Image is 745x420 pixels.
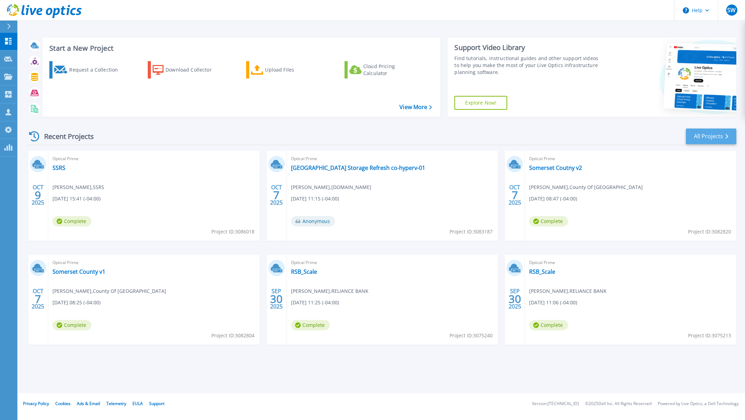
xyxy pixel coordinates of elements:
span: 9 [35,192,41,198]
span: [PERSON_NAME] , RELIANCE BANK [529,287,607,295]
div: Recent Projects [27,128,103,145]
div: SEP 2025 [508,286,521,312]
a: Privacy Policy [23,401,49,406]
span: [DATE] 11:06 (-04:00) [529,299,577,306]
a: Cookies [55,401,71,406]
a: SSRS [52,164,65,171]
a: [GEOGRAPHIC_DATA] Storage Refresh co-hyperv-01 [291,164,425,171]
div: Download Collector [165,63,221,77]
span: Optical Prime [52,155,256,163]
span: Anonymous [291,216,335,227]
li: Version: [TECHNICAL_ID] [532,402,579,406]
span: Optical Prime [291,155,494,163]
div: SEP 2025 [270,286,283,312]
span: [DATE] 11:15 (-04:00) [291,195,339,203]
span: [DATE] 15:41 (-04:00) [52,195,100,203]
span: Project ID: 3082820 [688,228,731,236]
span: Project ID: 3075213 [688,332,731,339]
span: Complete [291,320,330,330]
a: Download Collector [148,61,225,79]
span: Complete [52,216,91,227]
a: RSB_Scale [291,268,317,275]
div: Request a Collection [69,63,125,77]
a: Somerset County v1 [52,268,105,275]
span: [PERSON_NAME] , County Of [GEOGRAPHIC_DATA] [529,183,643,191]
span: [PERSON_NAME] , County Of [GEOGRAPHIC_DATA] [52,287,166,295]
div: OCT 2025 [508,182,521,208]
div: OCT 2025 [31,182,44,208]
span: 7 [512,192,518,198]
div: Upload Files [265,63,321,77]
div: OCT 2025 [270,182,283,208]
span: Optical Prime [529,259,732,266]
a: Explore Now! [454,96,507,110]
span: [DATE] 08:47 (-04:00) [529,195,577,203]
span: [PERSON_NAME] , SSRS [52,183,104,191]
span: 7 [273,192,280,198]
span: [PERSON_NAME] , RELIANCE BANK [291,287,369,295]
a: RSB_Scale [529,268,555,275]
span: SW [727,7,736,13]
a: Somerset Coutny v2 [529,164,582,171]
div: OCT 2025 [31,286,44,312]
span: Complete [529,216,568,227]
li: Powered by Live Optics, a Dell Technology [658,402,739,406]
li: © 2025 Dell Inc. All Rights Reserved [585,402,651,406]
span: Optical Prime [291,259,494,266]
span: 30 [509,296,521,302]
span: [DATE] 08:25 (-04:00) [52,299,100,306]
a: Cloud Pricing Calculator [345,61,422,79]
span: [DATE] 11:25 (-04:00) [291,299,339,306]
span: Project ID: 3086018 [211,228,254,236]
a: View More [399,104,432,110]
span: [PERSON_NAME] , [DOMAIN_NAME] [291,183,371,191]
a: Ads & Email [77,401,100,406]
span: Optical Prime [529,155,732,163]
span: Project ID: 3075240 [450,332,493,339]
span: 30 [270,296,283,302]
span: Complete [52,320,91,330]
span: Complete [529,320,568,330]
div: Find tutorials, instructional guides and other support videos to help you make the most of your L... [454,55,602,76]
a: EULA [132,401,143,406]
span: Project ID: 3082804 [211,332,254,339]
a: Support [149,401,164,406]
div: Cloud Pricing Calculator [363,63,419,77]
a: Upload Files [246,61,324,79]
span: Project ID: 3083187 [450,228,493,236]
span: Optical Prime [52,259,256,266]
div: Support Video Library [454,43,602,52]
a: Telemetry [106,401,126,406]
a: Request a Collection [49,61,127,79]
a: All Projects [686,129,736,144]
span: 7 [35,296,41,302]
h3: Start a New Project [49,44,432,52]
